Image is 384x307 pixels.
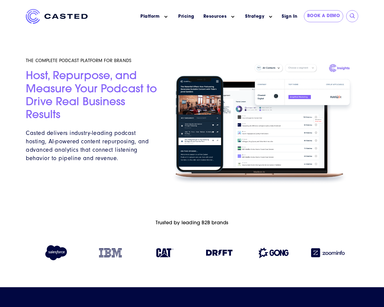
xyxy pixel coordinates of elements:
[278,10,301,23] a: Sign In
[259,248,289,258] img: Gong logo
[26,220,358,226] h6: Trusted by leading B2B brands
[97,9,278,24] nav: Main menu
[167,61,358,188] img: Homepage Hero
[26,70,160,122] h2: Host, Repurpose, and Measure Your Podcast to Drive Real Business Results
[43,245,70,260] img: Salesforce logo
[156,248,173,257] img: Caterpillar logo
[99,248,122,257] img: IBM logo
[140,13,160,20] a: Platform
[26,58,160,64] h5: THE COMPLETE PODCAST PLATFORM FOR BRANDS
[178,13,194,20] a: Pricing
[304,10,343,22] a: Book a Demo
[311,248,345,257] img: Zoominfo logo
[349,13,355,19] input: Submit
[206,250,232,256] img: Drift logo
[26,9,88,24] img: Casted_Logo_Horizontal_FullColor_PUR_BLUE
[203,13,227,20] a: Resources
[26,130,148,162] span: Casted delivers industry-leading podcast hosting, AI-powered content repurposing, and advanced an...
[245,13,264,20] a: Strategy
